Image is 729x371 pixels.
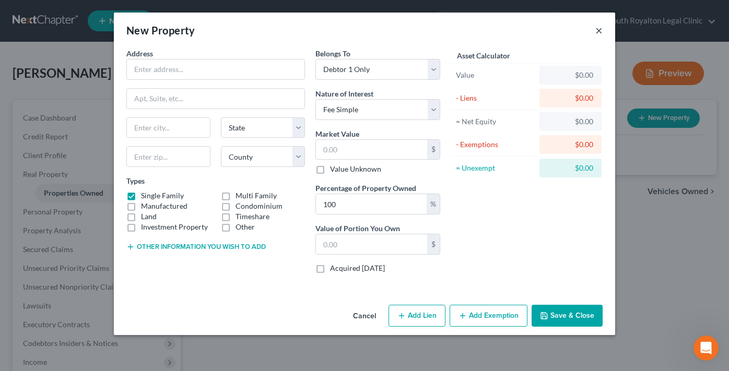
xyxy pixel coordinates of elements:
[84,301,124,308] span: Messages
[100,47,136,58] div: • 10m ago
[12,75,33,96] img: Profile image for Katie
[456,139,535,150] div: - Exemptions
[12,152,33,173] img: Profile image for Lindsey
[126,175,145,186] label: Types
[456,163,535,173] div: = Unexempt
[236,222,255,232] label: Other
[100,163,129,174] div: • [DATE]
[548,116,593,127] div: $0.00
[315,183,416,194] label: Percentage of Property Owned
[126,146,210,167] input: Enter zip...
[77,5,134,22] h1: Messages
[100,124,129,135] div: • [DATE]
[548,70,593,80] div: $0.00
[166,301,182,308] span: Help
[141,222,208,232] label: Investment Property
[100,86,136,97] div: • 11m ago
[548,139,593,150] div: $0.00
[315,88,373,99] label: Nature of Interest
[315,128,359,139] label: Market Value
[345,306,384,327] button: Cancel
[457,50,510,61] label: Asset Calculator
[37,163,98,174] div: [PERSON_NAME]
[316,234,427,254] input: 0.00
[126,49,153,58] span: Address
[24,301,45,308] span: Home
[427,194,440,214] div: %
[69,275,139,317] button: Messages
[450,305,527,327] button: Add Exemption
[183,4,202,23] div: Close
[456,93,535,103] div: - Liens
[12,37,33,57] img: Profile image for Emma
[456,70,535,80] div: Value
[37,124,98,135] div: [PERSON_NAME]
[427,234,440,254] div: $
[330,164,381,174] label: Value Unknown
[37,86,98,97] div: [PERSON_NAME]
[141,211,157,222] label: Land
[126,243,266,251] button: Other information you wish to add
[315,49,350,58] span: Belongs To
[330,263,385,273] label: Acquired [DATE]
[315,223,400,234] label: Value of Portion You Own
[316,194,427,214] input: 0.00
[126,23,195,38] div: New Property
[127,59,304,79] input: Enter address...
[37,47,98,58] div: [PERSON_NAME]
[141,190,184,201] label: Single Family
[139,275,209,317] button: Help
[316,140,427,160] input: 0.00
[236,201,283,211] label: Condominium
[532,305,603,327] button: Save & Close
[127,118,210,138] input: Enter city...
[48,243,161,264] button: Send us a message
[12,114,33,135] img: Profile image for Emma
[236,211,269,222] label: Timeshare
[548,93,593,103] div: $0.00
[548,163,593,173] div: $0.00
[693,336,719,361] iframe: Intercom live chat
[595,24,603,37] button: ×
[141,201,187,211] label: Manufactured
[389,305,445,327] button: Add Lien
[456,116,535,127] div: = Net Equity
[236,190,277,201] label: Multi Family
[127,89,304,109] input: Apt, Suite, etc...
[427,140,440,160] div: $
